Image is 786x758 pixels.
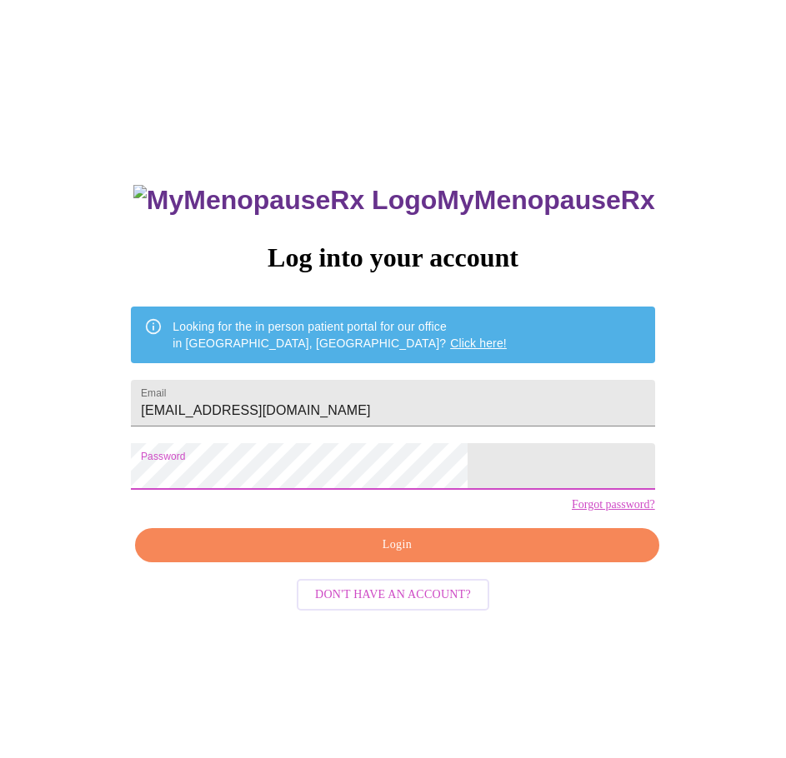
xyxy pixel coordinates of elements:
[315,585,471,606] span: Don't have an account?
[572,498,655,511] a: Forgot password?
[450,337,507,350] a: Click here!
[173,312,507,358] div: Looking for the in person patient portal for our office in [GEOGRAPHIC_DATA], [GEOGRAPHIC_DATA]?
[133,185,655,216] h3: MyMenopauseRx
[131,242,654,273] h3: Log into your account
[297,579,489,611] button: Don't have an account?
[293,586,493,600] a: Don't have an account?
[133,185,437,216] img: MyMenopauseRx Logo
[135,528,658,562] button: Login
[154,535,639,556] span: Login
